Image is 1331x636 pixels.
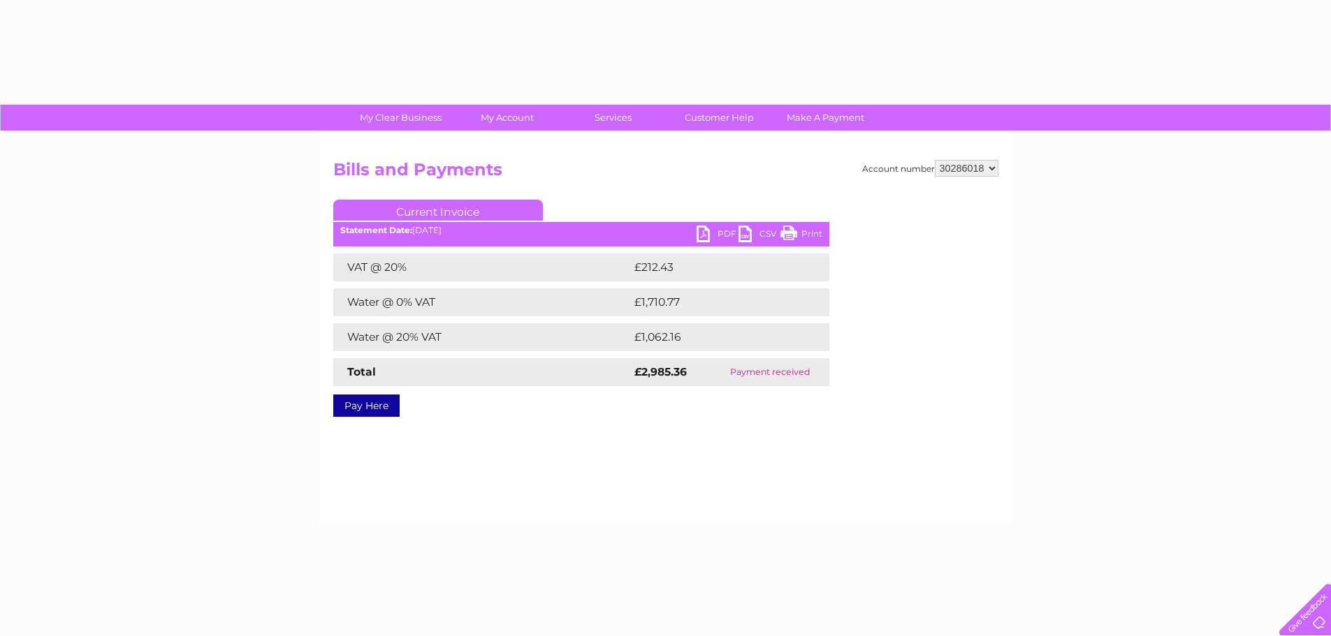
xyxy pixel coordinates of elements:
td: Payment received [711,358,829,386]
strong: £2,985.36 [634,365,687,378]
a: Print [780,225,822,246]
td: £1,710.77 [631,288,806,316]
a: Make A Payment [768,105,883,131]
td: Water @ 20% VAT [333,323,631,351]
td: £1,062.16 [631,323,806,351]
td: £212.43 [631,253,803,281]
b: Statement Date: [340,225,412,235]
h2: Bills and Payments [333,160,998,186]
div: [DATE] [333,225,829,235]
a: CSV [739,225,780,246]
a: Customer Help [662,105,777,131]
a: My Account [449,105,565,131]
td: VAT @ 20% [333,253,631,281]
div: Account number [862,160,998,177]
a: PDF [697,225,739,246]
td: Water @ 0% VAT [333,288,631,316]
a: Current Invoice [333,200,543,221]
a: Services [555,105,671,131]
a: Pay Here [333,394,400,417]
strong: Total [347,365,376,378]
a: My Clear Business [343,105,458,131]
